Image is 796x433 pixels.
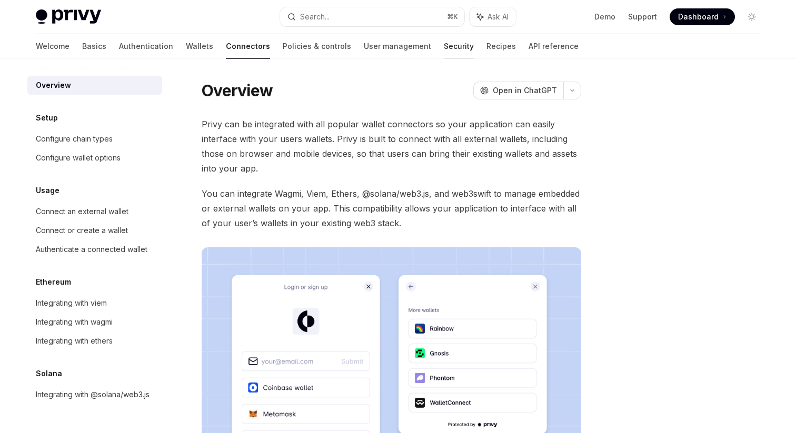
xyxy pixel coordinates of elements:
[487,12,509,22] span: Ask AI
[119,34,173,59] a: Authentication
[27,313,162,331] a: Integrating with wagmi
[27,331,162,350] a: Integrating with ethers
[36,79,71,92] div: Overview
[202,186,581,230] span: You can integrate Wagmi, Viem, Ethers, @solana/web3.js, and web3swift to manage embedded or exter...
[628,12,657,22] a: Support
[743,8,760,25] button: Toggle dark mode
[36,335,113,347] div: Integrating with ethers
[300,11,330,23] div: Search...
[27,385,162,404] a: Integrating with @solana/web3.js
[82,34,106,59] a: Basics
[36,184,59,197] h5: Usage
[36,34,69,59] a: Welcome
[280,7,464,26] button: Search...⌘K
[447,13,458,21] span: ⌘ K
[202,117,581,176] span: Privy can be integrated with all popular wallet connectors so your application can easily interfa...
[36,9,101,24] img: light logo
[27,240,162,259] a: Authenticate a connected wallet
[27,76,162,95] a: Overview
[594,12,615,22] a: Demo
[27,129,162,148] a: Configure chain types
[36,133,113,145] div: Configure chain types
[27,221,162,240] a: Connect or create a wallet
[283,34,351,59] a: Policies & controls
[36,388,150,401] div: Integrating with @solana/web3.js
[186,34,213,59] a: Wallets
[36,243,147,256] div: Authenticate a connected wallet
[529,34,579,59] a: API reference
[473,82,563,99] button: Open in ChatGPT
[36,276,71,288] h5: Ethereum
[27,294,162,313] a: Integrating with viem
[27,202,162,221] a: Connect an external wallet
[470,7,516,26] button: Ask AI
[226,34,270,59] a: Connectors
[202,81,273,100] h1: Overview
[36,367,62,380] h5: Solana
[493,85,557,96] span: Open in ChatGPT
[670,8,735,25] a: Dashboard
[444,34,474,59] a: Security
[486,34,516,59] a: Recipes
[36,205,128,218] div: Connect an external wallet
[678,12,719,22] span: Dashboard
[27,148,162,167] a: Configure wallet options
[36,152,121,164] div: Configure wallet options
[36,224,128,237] div: Connect or create a wallet
[36,112,58,124] h5: Setup
[364,34,431,59] a: User management
[36,297,107,309] div: Integrating with viem
[36,316,113,328] div: Integrating with wagmi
